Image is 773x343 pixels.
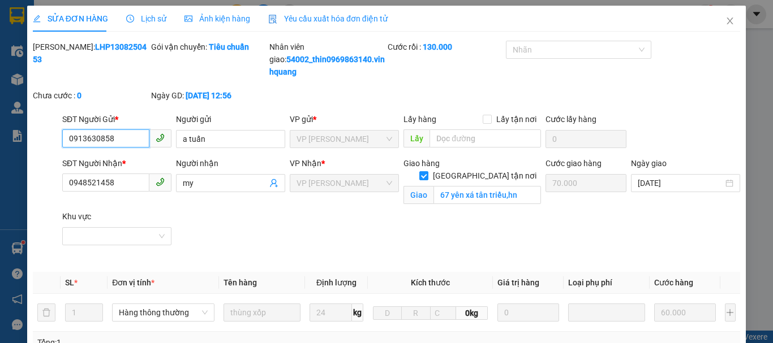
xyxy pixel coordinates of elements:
input: Cước giao hàng [546,174,626,192]
div: SĐT Người Gửi [62,113,171,125]
span: VP Linh Đàm [297,175,392,192]
input: D [373,306,402,320]
div: Khu vực [62,210,171,223]
span: user-add [269,179,278,188]
span: Giao [403,186,433,204]
b: 0 [77,91,81,100]
span: Tên hàng [224,278,257,287]
span: Lịch sử [126,14,166,23]
th: Loại phụ phí [564,272,650,294]
span: [GEOGRAPHIC_DATA] tận nơi [428,170,541,182]
b: Tiêu chuẩn [209,42,249,51]
div: [PERSON_NAME]: [33,41,149,66]
b: [DATE] 12:56 [186,91,231,100]
span: VP LÊ HỒNG PHONG [297,131,392,147]
div: Ngày GD: [151,89,267,102]
input: Ngày giao [638,177,723,189]
button: delete [37,303,55,322]
span: Ảnh kiện hàng [184,14,250,23]
label: Ngày giao [631,159,667,168]
input: C [430,306,456,320]
input: R [401,306,430,320]
img: icon [268,15,277,24]
span: Đơn vị tính [112,278,154,287]
span: Định lượng [316,278,357,287]
span: Cước hàng [654,278,693,287]
input: VD: Bàn, Ghế [224,303,300,322]
label: Cước giao hàng [546,159,602,168]
span: SL [65,278,74,287]
b: 130.000 [423,42,452,51]
span: clock-circle [126,15,134,23]
input: Dọc đường [430,129,541,147]
div: VP gửi [290,113,399,125]
div: Người nhận [176,157,285,170]
b: 54002_thin0969863140.vinhquang [269,55,385,76]
span: Kích thước [411,278,450,287]
div: Chưa cước : [33,89,149,102]
span: Giao hàng [403,159,440,168]
input: Cước lấy hàng [546,130,626,148]
div: SĐT Người Nhận [62,157,171,170]
label: Cước lấy hàng [546,115,596,124]
span: Yêu cầu xuất hóa đơn điện tử [268,14,388,23]
div: Nhân viên giao: [269,41,385,78]
input: 0 [497,303,559,322]
div: Gói vận chuyển: [151,41,267,53]
button: Close [714,6,746,37]
button: plus [725,303,736,322]
span: VP Nhận [290,159,321,168]
span: phone [156,177,165,186]
span: Hàng thông thường [119,304,208,321]
span: Giá trị hàng [497,278,539,287]
div: Người gửi [176,113,285,125]
span: Lấy tận nơi [492,113,541,125]
span: kg [352,303,363,322]
input: Giao tận nơi [433,186,541,204]
div: Cước rồi : [388,41,504,53]
span: phone [156,133,165,142]
span: edit [33,15,41,23]
span: close [725,16,735,25]
span: SỬA ĐƠN HÀNG [33,14,108,23]
span: picture [184,15,192,23]
span: Lấy hàng [403,115,436,124]
input: 0 [654,303,716,322]
span: Lấy [403,129,430,147]
span: 0kg [456,306,488,320]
